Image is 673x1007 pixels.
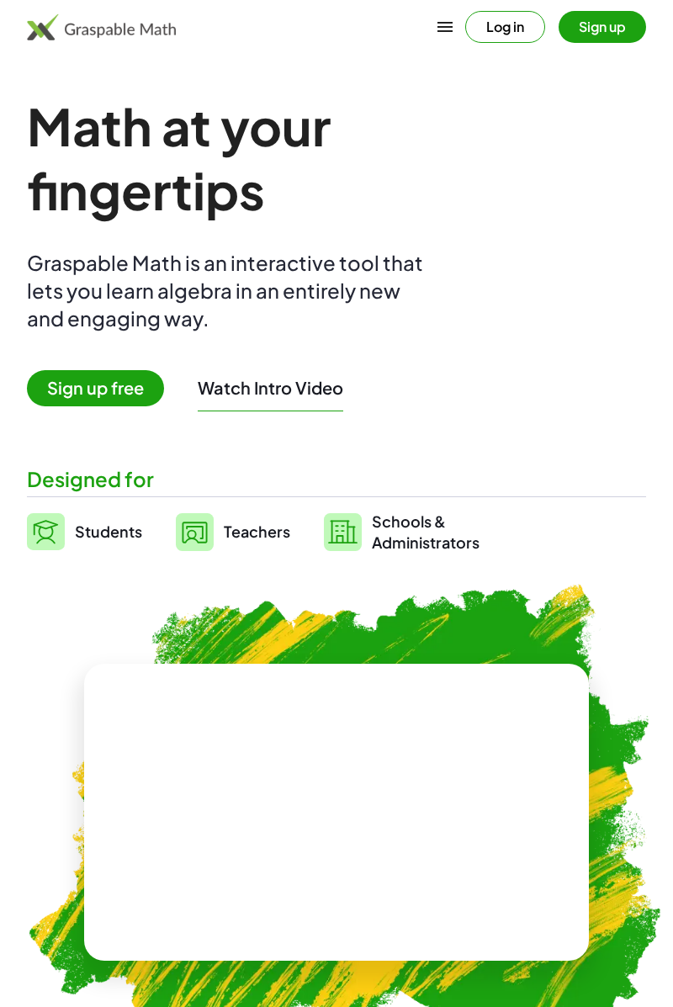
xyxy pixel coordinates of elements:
[198,377,343,399] button: Watch Intro Video
[559,11,646,43] button: Sign up
[372,511,480,553] span: Schools & Administrators
[27,511,142,553] a: Students
[224,522,290,541] span: Teachers
[176,513,214,551] img: svg%3e
[75,522,142,541] span: Students
[27,465,646,493] div: Designed for
[27,513,65,550] img: svg%3e
[324,511,480,553] a: Schools &Administrators
[176,511,290,553] a: Teachers
[210,749,463,875] video: What is this? This is dynamic math notation. Dynamic math notation plays a central role in how Gr...
[465,11,545,43] button: Log in
[324,513,362,551] img: svg%3e
[27,370,164,406] span: Sign up free
[27,249,431,332] div: Graspable Math is an interactive tool that lets you learn algebra in an entirely new and engaging...
[27,94,562,222] h1: Math at your fingertips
